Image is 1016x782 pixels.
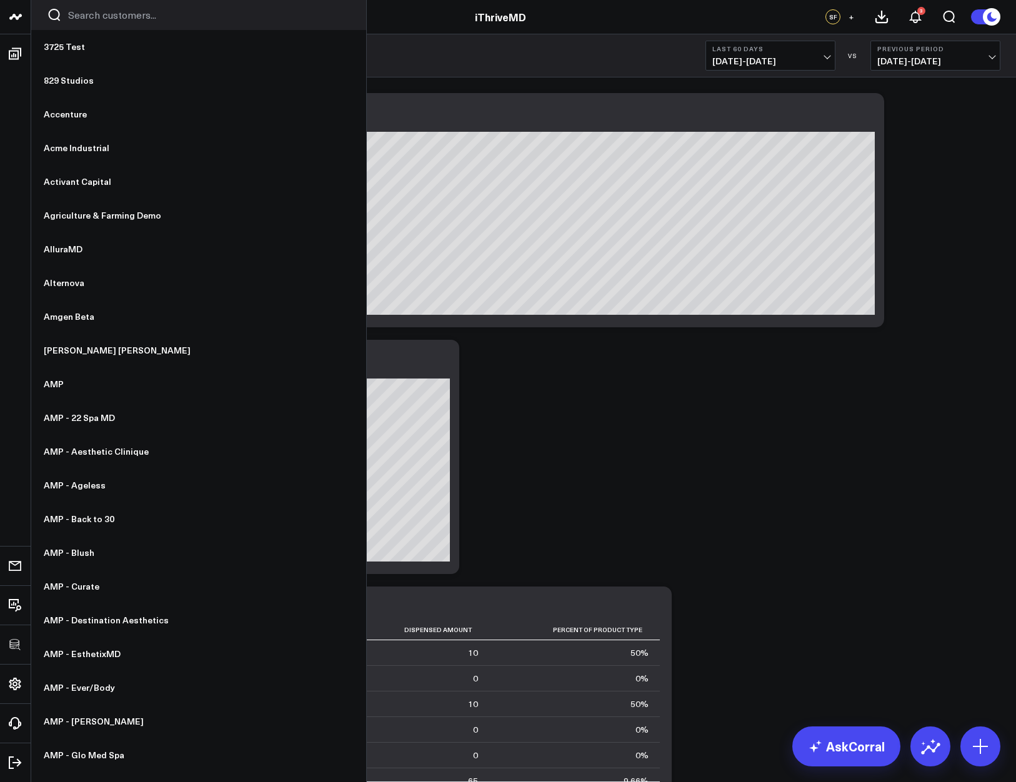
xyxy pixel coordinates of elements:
[31,468,366,502] a: AMP - Ageless
[31,401,366,435] a: AMP - 22 Spa MD
[31,64,366,97] a: 829 Studios
[473,723,478,736] div: 0
[31,536,366,570] a: AMP - Blush
[31,334,366,367] a: [PERSON_NAME] [PERSON_NAME]
[31,131,366,165] a: Acme Industrial
[31,502,366,536] a: AMP - Back to 30
[468,646,478,659] div: 10
[68,8,351,22] input: Search customers input
[31,367,366,401] a: AMP
[31,199,366,232] a: Agriculture & Farming Demo
[468,698,478,710] div: 10
[31,266,366,300] a: Alternova
[31,30,366,64] a: 3725 Test
[31,603,366,637] a: AMP - Destination Aesthetics
[47,7,62,22] button: Search customers button
[31,637,366,671] a: AMP - EsthetixMD
[31,705,366,738] a: AMP - [PERSON_NAME]
[825,9,840,24] div: SF
[31,570,366,603] a: AMP - Curate
[489,620,660,640] th: Percent Of Product Type
[877,45,994,52] b: Previous Period
[870,41,1000,71] button: Previous Period[DATE]-[DATE]
[630,646,649,659] div: 50%
[31,97,366,131] a: Accenture
[849,12,854,21] span: +
[475,10,526,24] a: iThriveMD
[354,620,489,640] th: Dispensed Amount
[842,52,864,59] div: VS
[712,45,829,52] b: Last 60 Days
[31,671,366,705] a: AMP - Ever/Body
[31,435,366,468] a: AMP - Aesthetic Clinique
[635,672,649,685] div: 0%
[31,165,366,199] a: Activant Capital
[712,56,829,66] span: [DATE] - [DATE]
[844,9,859,24] button: +
[705,41,835,71] button: Last 60 Days[DATE]-[DATE]
[635,723,649,736] div: 0%
[31,232,366,266] a: AlluraMD
[630,698,649,710] div: 50%
[473,672,478,685] div: 0
[473,749,478,761] div: 0
[917,7,925,15] div: 3
[31,738,366,772] a: AMP - Glo Med Spa
[877,56,994,66] span: [DATE] - [DATE]
[792,726,900,766] a: AskCorral
[31,300,366,334] a: Amgen Beta
[635,749,649,761] div: 0%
